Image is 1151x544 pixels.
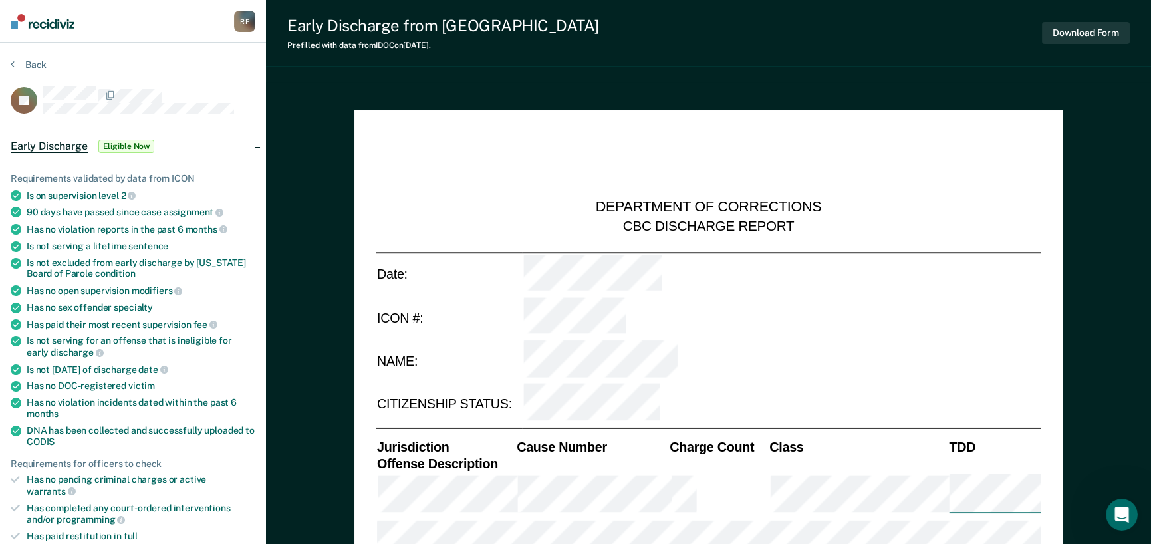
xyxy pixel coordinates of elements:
div: Early Discharge from [GEOGRAPHIC_DATA] [287,16,599,35]
span: assignment [164,207,223,217]
span: fee [193,319,217,330]
th: Offense Description [376,456,515,473]
div: DNA has been collected and successfully uploaded to [27,425,255,448]
div: Has paid their most recent supervision [27,319,255,331]
span: programming [57,514,125,525]
th: Class [769,438,948,456]
td: ICON #: [376,296,522,339]
span: Eligible Now [98,140,155,153]
td: CITIZENSHIP STATUS: [376,382,522,426]
div: Prefilled with data from IDOC on [DATE] . [287,41,599,50]
th: Charge Count [669,438,769,456]
img: Recidiviz [11,14,74,29]
span: specialty [114,302,153,313]
th: Jurisdiction [376,438,515,456]
th: TDD [948,438,1041,456]
span: Early Discharge [11,140,88,153]
div: R F [234,11,255,32]
span: 2 [121,190,136,201]
div: Has no open supervision [27,285,255,297]
span: date [138,364,168,375]
iframe: Intercom live chat [1106,499,1138,531]
div: Is not [DATE] of discharge [27,364,255,376]
span: full [124,531,138,541]
div: Has completed any court-ordered interventions and/or [27,503,255,525]
div: Has no violation incidents dated within the past 6 [27,397,255,420]
div: Is not excluded from early discharge by [US_STATE] Board of Parole [27,257,255,280]
div: Is not serving a lifetime [27,241,255,252]
div: Has no DOC-registered [27,380,255,392]
div: Has paid restitution in [27,531,255,542]
div: CBC DISCHARGE REPORT [623,217,794,235]
div: Is not serving for an offense that is ineligible for early [27,335,255,358]
div: Has no sex offender [27,302,255,313]
span: CODIS [27,436,55,447]
span: warrants [27,486,76,497]
span: months [186,224,227,235]
button: Back [11,59,47,70]
th: Cause Number [515,438,668,456]
span: victim [128,380,155,391]
div: Has no violation reports in the past 6 [27,223,255,235]
td: Date: [376,253,522,297]
span: condition [95,268,136,279]
button: RF [234,11,255,32]
span: modifiers [132,285,183,296]
span: sentence [128,241,168,251]
button: Download Form [1042,22,1130,44]
div: Requirements for officers to check [11,458,255,470]
div: Is on supervision level [27,190,255,202]
div: Requirements validated by data from ICON [11,173,255,184]
div: DEPARTMENT OF CORRECTIONS [596,199,822,217]
span: months [27,408,59,419]
div: 90 days have passed since case [27,206,255,218]
td: NAME: [376,339,522,382]
span: discharge [51,347,104,358]
div: Has no pending criminal charges or active [27,474,255,497]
